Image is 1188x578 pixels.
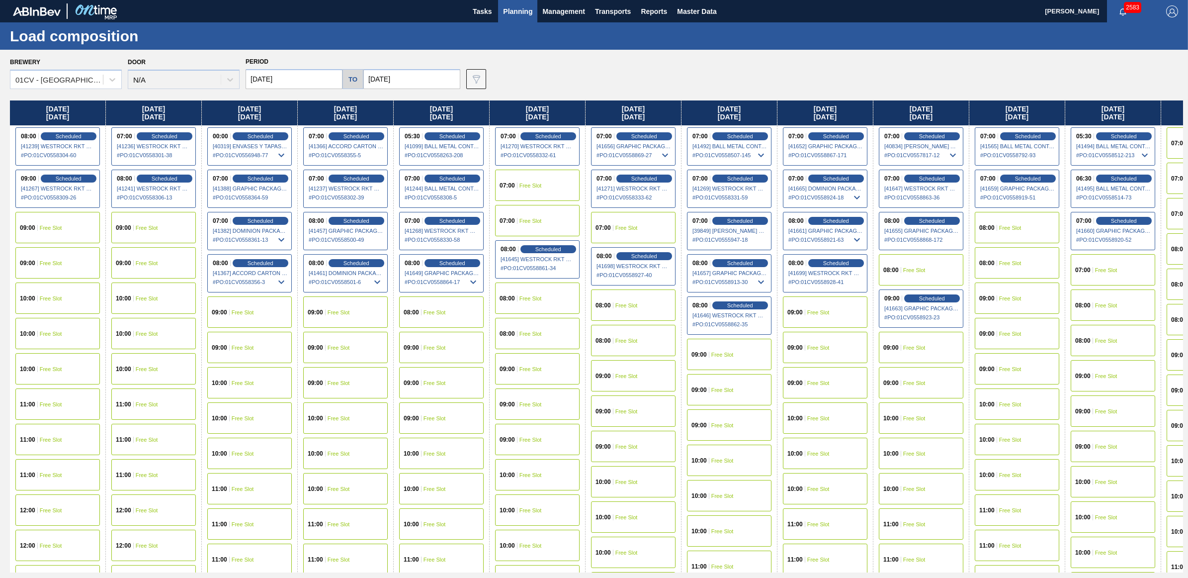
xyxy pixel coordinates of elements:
[807,380,830,386] span: Free Slot
[248,176,273,182] span: Scheduled
[328,309,350,315] span: Free Slot
[691,387,707,393] span: 09:00
[1171,176,1187,182] span: 07:00
[13,7,61,16] img: TNhmsLtSVTkK8tSr43FrP2fwEKptu5GPRR3wAAAABJRU5ErkJggg==
[424,345,446,351] span: Free Slot
[309,176,324,182] span: 07:00
[21,133,36,139] span: 08:00
[116,366,131,372] span: 10:00
[596,263,671,269] span: [41698] WESTROCK RKT COMPANY CORRUGATE - 0008365594
[1075,267,1091,273] span: 07:00
[884,133,900,139] span: 07:00
[980,176,996,182] span: 07:00
[519,366,542,372] span: Free Slot
[439,133,465,139] span: Scheduled
[439,218,465,224] span: Scheduled
[692,218,708,224] span: 07:00
[136,260,158,266] span: Free Slot
[788,276,863,288] span: # PO : 01CV0558928-41
[615,225,638,231] span: Free Slot
[466,69,486,89] button: icon-filter-gray
[1111,218,1137,224] span: Scheduled
[106,100,201,125] div: [DATE] [DATE]
[20,260,35,266] span: 09:00
[213,143,287,149] span: [40319] ENVASES Y TAPAS MODELO S A DE - 0008257397
[232,309,254,315] span: Free Slot
[232,415,254,421] span: Free Slot
[116,331,131,337] span: 10:00
[309,143,383,149] span: [41366] ACCORD CARTON CO - 0008329501
[1111,176,1137,182] span: Scheduled
[884,295,900,301] span: 09:00
[116,295,131,301] span: 10:00
[500,331,515,337] span: 08:00
[116,260,131,266] span: 09:00
[596,253,612,259] span: 08:00
[424,309,446,315] span: Free Slot
[405,218,420,224] span: 07:00
[519,183,542,189] span: Free Slot
[309,276,383,288] span: # PO : 01CV0558501-6
[903,267,926,273] span: Free Slot
[999,401,1021,407] span: Free Slot
[116,401,131,407] span: 11:00
[883,345,899,351] span: 09:00
[405,133,420,139] span: 05:30
[152,176,177,182] span: Scheduled
[10,59,40,66] label: Brewery
[1171,352,1187,358] span: 09:00
[999,225,1021,231] span: Free Slot
[883,267,899,273] span: 08:00
[232,380,254,386] span: Free Slot
[1076,143,1151,149] span: [41494] BALL METAL CONTAINER GROUP - 0008221649
[727,218,753,224] span: Scheduled
[615,302,638,308] span: Free Slot
[969,100,1065,125] div: [DATE] [DATE]
[1095,267,1117,273] span: Free Slot
[884,143,959,149] span: [40834] Brooks and Whittle - Saint Louis - 0008221115
[405,276,479,288] span: # PO : 01CV0558864-17
[884,218,900,224] span: 08:00
[884,186,959,192] span: [41647] WESTROCK RKT COMPANY CORRUGATE - 0008365594
[309,260,324,266] span: 08:00
[727,260,753,266] span: Scheduled
[500,401,515,407] span: 09:00
[501,133,516,139] span: 07:00
[117,143,191,149] span: [41236] WESTROCK RKT COMPANY CORRUGATE - 0008365594
[15,76,104,84] div: 01CV - [GEOGRAPHIC_DATA] Brewery
[692,143,767,149] span: [41492] BALL METAL CONTAINER GROUP - 0008221649
[595,408,611,414] span: 09:00
[884,305,959,311] span: [41663] GRAPHIC PACKAGING INTERNATIONA - 0008221069
[343,260,369,266] span: Scheduled
[405,260,420,266] span: 08:00
[788,270,863,276] span: [41699] WESTROCK RKT COMPANY CORRUGATE - 0008365594
[1111,133,1137,139] span: Scheduled
[500,366,515,372] span: 09:00
[823,133,849,139] span: Scheduled
[788,260,804,266] span: 08:00
[363,69,460,89] input: mm/dd/yyyy
[1166,5,1178,17] img: Logout
[884,149,959,161] span: # PO : 01CV0557817-12
[727,302,753,308] span: Scheduled
[328,345,350,351] span: Free Slot
[246,58,268,65] span: Period
[595,5,631,17] span: Transports
[1015,133,1041,139] span: Scheduled
[40,331,62,337] span: Free Slot
[490,100,585,125] div: [DATE] [DATE]
[807,345,830,351] span: Free Slot
[884,311,959,323] span: # PO : 01CV0558923-23
[1124,2,1141,13] span: 2583
[1076,234,1151,246] span: # PO : 01CV0558920-52
[596,176,612,182] span: 07:00
[788,234,863,246] span: # PO : 01CV0558921-63
[405,149,479,161] span: # PO : 01CV0558263-208
[309,149,383,161] span: # PO : 01CV0558355-5
[979,401,995,407] span: 10:00
[212,415,227,421] span: 10:00
[692,260,708,266] span: 08:00
[1171,211,1187,217] span: 07:00
[883,380,899,386] span: 09:00
[40,295,62,301] span: Free Slot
